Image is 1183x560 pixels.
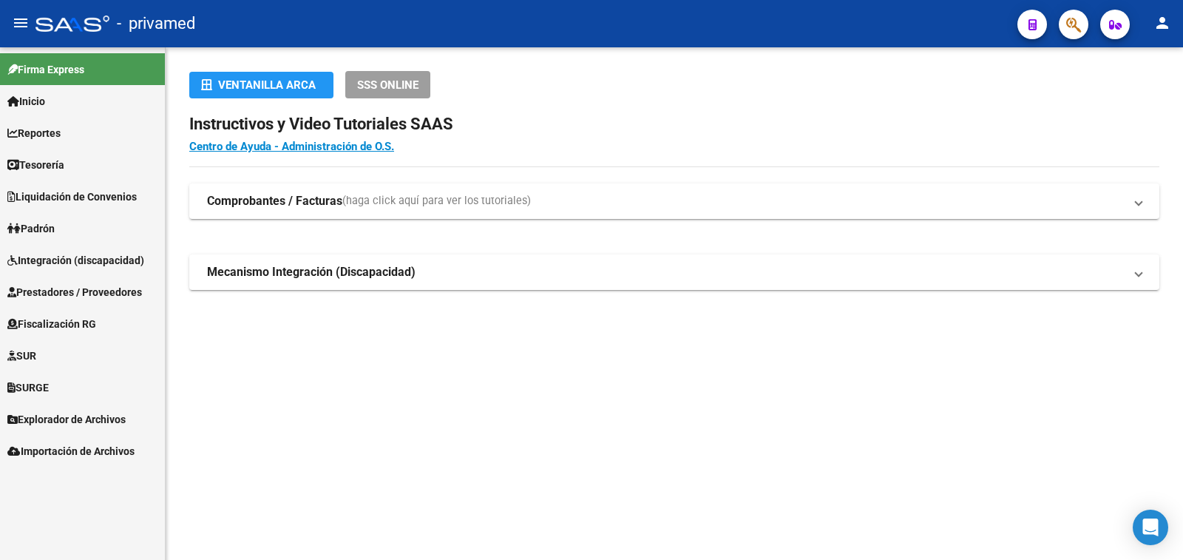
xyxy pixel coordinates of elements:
[12,14,30,32] mat-icon: menu
[7,189,137,205] span: Liquidación de Convenios
[7,316,96,332] span: Fiscalización RG
[7,220,55,237] span: Padrón
[7,411,126,428] span: Explorador de Archivos
[1153,14,1171,32] mat-icon: person
[7,252,144,269] span: Integración (discapacidad)
[201,72,322,98] div: Ventanilla ARCA
[189,110,1159,138] h2: Instructivos y Video Tutoriales SAAS
[189,72,333,98] button: Ventanilla ARCA
[342,193,531,209] span: (haga click aquí para ver los tutoriales)
[7,125,61,141] span: Reportes
[345,71,430,98] button: SSS ONLINE
[7,61,84,78] span: Firma Express
[7,284,142,300] span: Prestadores / Proveedores
[189,140,394,153] a: Centro de Ayuda - Administración de O.S.
[7,93,45,109] span: Inicio
[7,379,49,396] span: SURGE
[207,264,416,280] strong: Mecanismo Integración (Discapacidad)
[7,157,64,173] span: Tesorería
[357,78,418,92] span: SSS ONLINE
[207,193,342,209] strong: Comprobantes / Facturas
[117,7,195,40] span: - privamed
[7,443,135,459] span: Importación de Archivos
[1133,510,1168,545] div: Open Intercom Messenger
[7,348,36,364] span: SUR
[189,254,1159,290] mat-expansion-panel-header: Mecanismo Integración (Discapacidad)
[189,183,1159,219] mat-expansion-panel-header: Comprobantes / Facturas(haga click aquí para ver los tutoriales)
